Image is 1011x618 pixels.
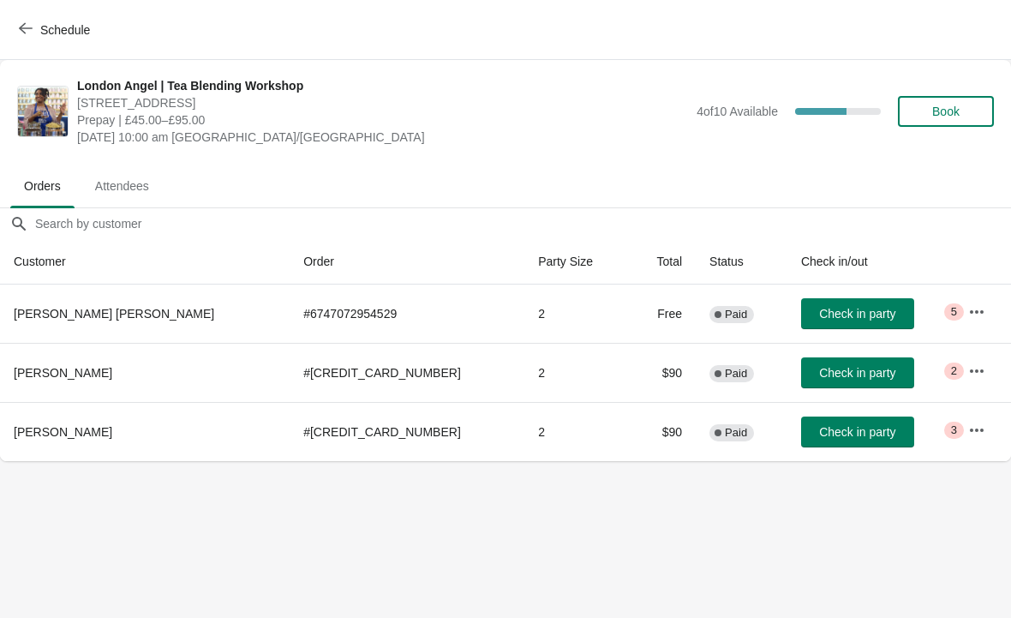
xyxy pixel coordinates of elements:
[524,402,629,461] td: 2
[725,426,747,440] span: Paid
[10,171,75,201] span: Orders
[629,239,696,285] th: Total
[34,208,1011,239] input: Search by customer
[951,423,957,437] span: 3
[40,23,90,37] span: Schedule
[819,425,895,439] span: Check in party
[819,366,895,380] span: Check in party
[629,343,696,402] td: $90
[787,239,954,285] th: Check in/out
[725,367,747,381] span: Paid
[725,308,747,321] span: Paid
[290,239,524,285] th: Order
[801,357,914,388] button: Check in party
[77,129,688,146] span: [DATE] 10:00 am [GEOGRAPHIC_DATA]/[GEOGRAPHIC_DATA]
[629,285,696,343] td: Free
[696,239,787,285] th: Status
[14,425,112,439] span: [PERSON_NAME]
[524,285,629,343] td: 2
[524,343,629,402] td: 2
[77,94,688,111] span: [STREET_ADDRESS]
[81,171,163,201] span: Attendees
[290,402,524,461] td: # [CREDIT_CARD_NUMBER]
[951,364,957,378] span: 2
[932,105,960,118] span: Book
[9,15,104,45] button: Schedule
[14,366,112,380] span: [PERSON_NAME]
[524,239,629,285] th: Party Size
[77,77,688,94] span: London Angel | Tea Blending Workshop
[290,343,524,402] td: # [CREDIT_CARD_NUMBER]
[14,307,214,321] span: [PERSON_NAME] [PERSON_NAME]
[697,105,778,118] span: 4 of 10 Available
[801,298,914,329] button: Check in party
[629,402,696,461] td: $90
[898,96,994,127] button: Book
[290,285,524,343] td: # 6747072954529
[77,111,688,129] span: Prepay | £45.00–£95.00
[801,417,914,447] button: Check in party
[951,305,957,319] span: 5
[18,87,68,136] img: London Angel | Tea Blending Workshop
[819,307,895,321] span: Check in party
